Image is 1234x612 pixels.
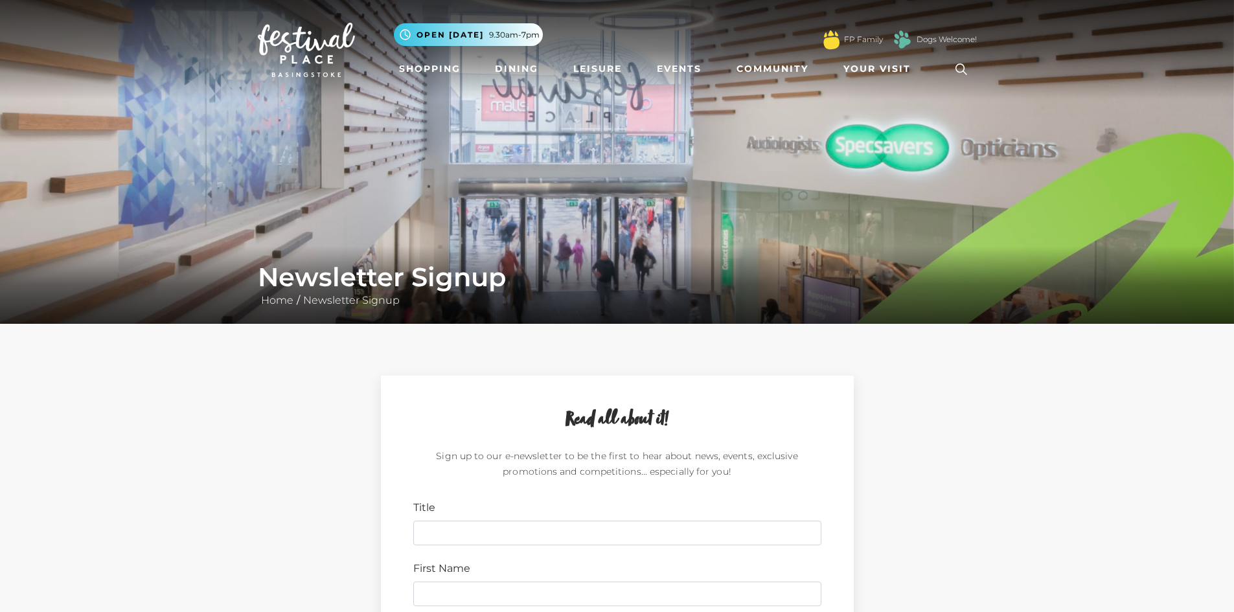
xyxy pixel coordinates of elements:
label: First Name [413,561,470,576]
h1: Newsletter Signup [258,262,977,293]
button: Open [DATE] 9.30am-7pm [394,23,543,46]
img: Festival Place Logo [258,23,355,77]
div: / [248,262,987,308]
a: Community [731,57,814,81]
a: Events [652,57,707,81]
span: Open [DATE] [417,29,484,41]
a: Newsletter Signup [300,294,403,306]
span: Your Visit [843,62,911,76]
label: Title [413,500,435,516]
h2: Read all about it! [413,408,821,433]
a: Your Visit [838,57,922,81]
span: 9.30am-7pm [489,29,540,41]
a: Dining [490,57,543,81]
a: Home [258,294,297,306]
a: Leisure [568,57,627,81]
a: Shopping [394,57,466,81]
a: FP Family [844,34,883,45]
a: Dogs Welcome! [917,34,977,45]
p: Sign up to our e-newsletter to be the first to hear about news, events, exclusive promotions and ... [413,448,821,484]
